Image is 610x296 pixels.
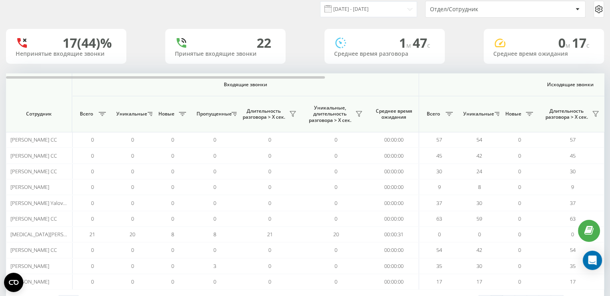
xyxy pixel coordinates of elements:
[131,199,134,207] span: 0
[213,183,216,191] span: 0
[334,183,337,191] span: 0
[76,111,96,117] span: Всего
[91,136,94,143] span: 0
[91,199,94,207] span: 0
[399,34,413,51] span: 1
[116,111,145,117] span: Уникальные
[175,51,276,57] div: Принятые входящие звонки
[570,278,576,285] span: 17
[4,273,23,292] button: Open CMP widget
[156,111,176,117] span: Новые
[334,199,337,207] span: 0
[570,262,576,270] span: 35
[369,195,419,211] td: 00:00:00
[131,183,134,191] span: 0
[518,278,521,285] span: 0
[213,136,216,143] span: 0
[10,278,49,285] span: [PERSON_NAME]
[476,215,482,222] span: 59
[171,199,174,207] span: 0
[476,136,482,143] span: 54
[436,152,442,159] span: 45
[478,183,481,191] span: 8
[89,231,95,238] span: 21
[436,278,442,285] span: 17
[213,152,216,159] span: 0
[518,215,521,222] span: 0
[131,136,134,143] span: 0
[375,108,413,120] span: Среднее время ожидания
[570,168,576,175] span: 30
[267,231,273,238] span: 21
[570,246,576,253] span: 54
[476,246,482,253] span: 42
[91,183,94,191] span: 0
[171,278,174,285] span: 0
[213,246,216,253] span: 0
[268,183,271,191] span: 0
[478,231,481,238] span: 0
[518,199,521,207] span: 0
[369,179,419,195] td: 00:00:00
[369,211,419,227] td: 00:00:00
[518,168,521,175] span: 0
[131,246,134,253] span: 0
[463,111,492,117] span: Уникальные
[171,168,174,175] span: 0
[369,148,419,163] td: 00:00:00
[213,215,216,222] span: 0
[369,132,419,148] td: 00:00:00
[268,215,271,222] span: 0
[213,168,216,175] span: 0
[369,227,419,242] td: 00:00:31
[268,278,271,285] span: 0
[334,168,337,175] span: 0
[16,51,117,57] div: Непринятые входящие звонки
[13,111,65,117] span: Сотрудник
[570,152,576,159] span: 45
[436,246,442,253] span: 54
[503,111,523,117] span: Новые
[91,215,94,222] span: 0
[171,246,174,253] span: 0
[436,199,442,207] span: 37
[476,278,482,285] span: 17
[91,262,94,270] span: 0
[476,199,482,207] span: 30
[171,215,174,222] span: 0
[518,262,521,270] span: 0
[334,246,337,253] span: 0
[131,215,134,222] span: 0
[10,262,49,270] span: [PERSON_NAME]
[518,231,521,238] span: 0
[438,183,441,191] span: 9
[565,41,572,50] span: м
[493,51,594,57] div: Среднее время ожидания
[334,278,337,285] span: 0
[131,168,134,175] span: 0
[436,262,442,270] span: 35
[334,136,337,143] span: 0
[213,199,216,207] span: 0
[268,262,271,270] span: 0
[213,231,216,238] span: 8
[583,251,602,270] div: Open Intercom Messenger
[130,231,135,238] span: 20
[543,108,590,120] span: Длительность разговора > Х сек.
[10,183,49,191] span: [PERSON_NAME]
[334,262,337,270] span: 0
[436,136,442,143] span: 57
[268,168,271,175] span: 0
[91,152,94,159] span: 0
[369,242,419,258] td: 00:00:00
[518,183,521,191] span: 0
[572,34,590,51] span: 17
[10,152,57,159] span: [PERSON_NAME] CC
[427,41,430,50] span: c
[63,35,112,51] div: 17 (44)%
[570,199,576,207] span: 37
[476,152,482,159] span: 42
[518,136,521,143] span: 0
[171,136,174,143] span: 0
[438,231,441,238] span: 0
